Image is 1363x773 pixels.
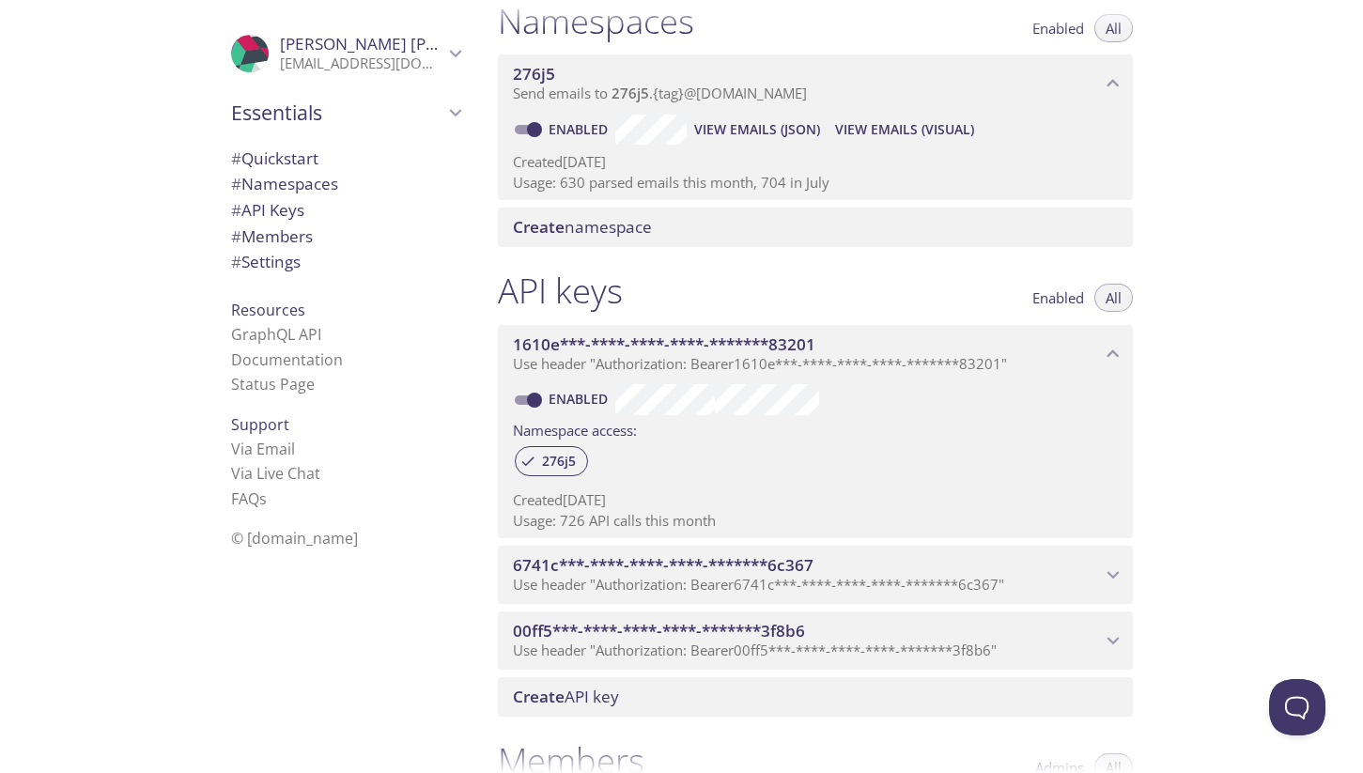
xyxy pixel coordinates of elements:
[1094,284,1133,312] button: All
[231,173,241,194] span: #
[513,216,652,238] span: namespace
[231,439,295,459] a: Via Email
[231,147,318,169] span: Quickstart
[216,146,475,172] div: Quickstart
[216,88,475,137] div: Essentials
[531,453,587,470] span: 276j5
[546,120,615,138] a: Enabled
[231,147,241,169] span: #
[231,225,313,247] span: Members
[513,686,565,707] span: Create
[498,54,1133,113] div: 276j5 namespace
[280,33,537,54] span: [PERSON_NAME] [PERSON_NAME]
[498,208,1133,247] div: Create namespace
[835,118,974,141] span: View Emails (Visual)
[231,100,443,126] span: Essentials
[694,118,820,141] span: View Emails (JSON)
[216,197,475,224] div: API Keys
[513,152,1118,172] p: Created [DATE]
[231,488,267,509] a: FAQ
[513,415,637,442] label: Namespace access:
[231,251,301,272] span: Settings
[280,54,443,73] p: [EMAIL_ADDRESS][DOMAIN_NAME]
[231,528,358,549] span: © [DOMAIN_NAME]
[231,463,320,484] a: Via Live Chat
[231,251,241,272] span: #
[231,300,305,320] span: Resources
[515,446,588,476] div: 276j5
[498,270,623,312] h1: API keys
[513,84,807,102] span: Send emails to . {tag} @[DOMAIN_NAME]
[231,199,304,221] span: API Keys
[231,225,241,247] span: #
[231,374,315,394] a: Status Page
[216,249,475,275] div: Team Settings
[513,490,1118,510] p: Created [DATE]
[687,115,828,145] button: View Emails (JSON)
[513,686,619,707] span: API key
[231,173,338,194] span: Namespaces
[259,488,267,509] span: s
[231,349,343,370] a: Documentation
[216,224,475,250] div: Members
[216,23,475,85] div: Greg Witek
[1269,679,1325,735] iframe: Help Scout Beacon - Open
[513,63,555,85] span: 276j5
[231,324,321,345] a: GraphQL API
[231,414,289,435] span: Support
[231,199,241,221] span: #
[498,677,1133,717] div: Create API Key
[513,173,1118,193] p: Usage: 630 parsed emails this month, 704 in July
[1021,284,1095,312] button: Enabled
[828,115,982,145] button: View Emails (Visual)
[216,171,475,197] div: Namespaces
[546,390,615,408] a: Enabled
[612,84,649,102] span: 276j5
[513,216,565,238] span: Create
[513,511,1118,531] p: Usage: 726 API calls this month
